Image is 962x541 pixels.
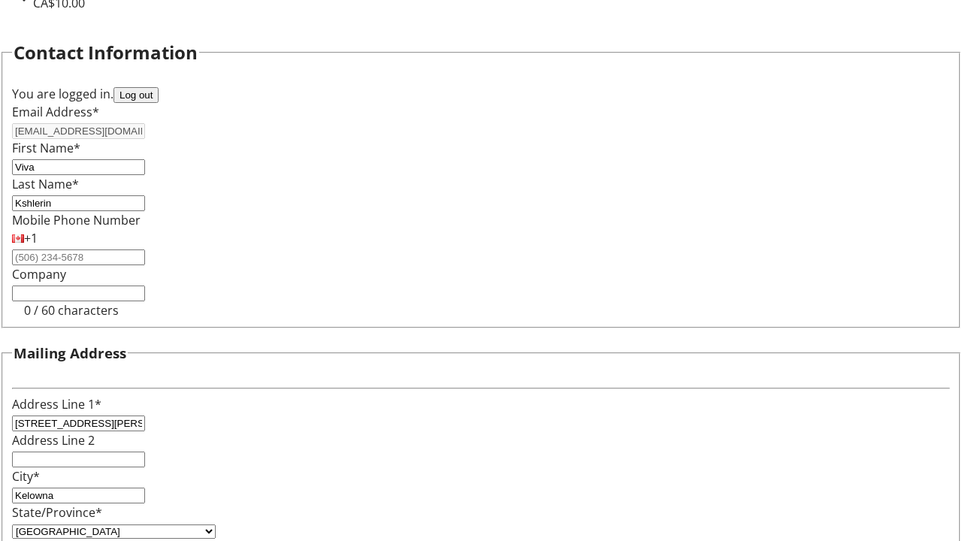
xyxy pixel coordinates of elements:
[12,396,101,413] label: Address Line 1*
[12,85,950,103] div: You are logged in.
[12,212,141,228] label: Mobile Phone Number
[12,104,99,120] label: Email Address*
[12,176,79,192] label: Last Name*
[12,468,40,485] label: City*
[12,488,145,503] input: City
[14,39,198,66] h2: Contact Information
[12,140,80,156] label: First Name*
[12,504,102,521] label: State/Province*
[113,87,159,103] button: Log out
[12,249,145,265] input: (506) 234-5678
[12,266,66,283] label: Company
[14,343,126,364] h3: Mailing Address
[24,302,119,319] tr-character-limit: 0 / 60 characters
[12,416,145,431] input: Address
[12,432,95,449] label: Address Line 2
